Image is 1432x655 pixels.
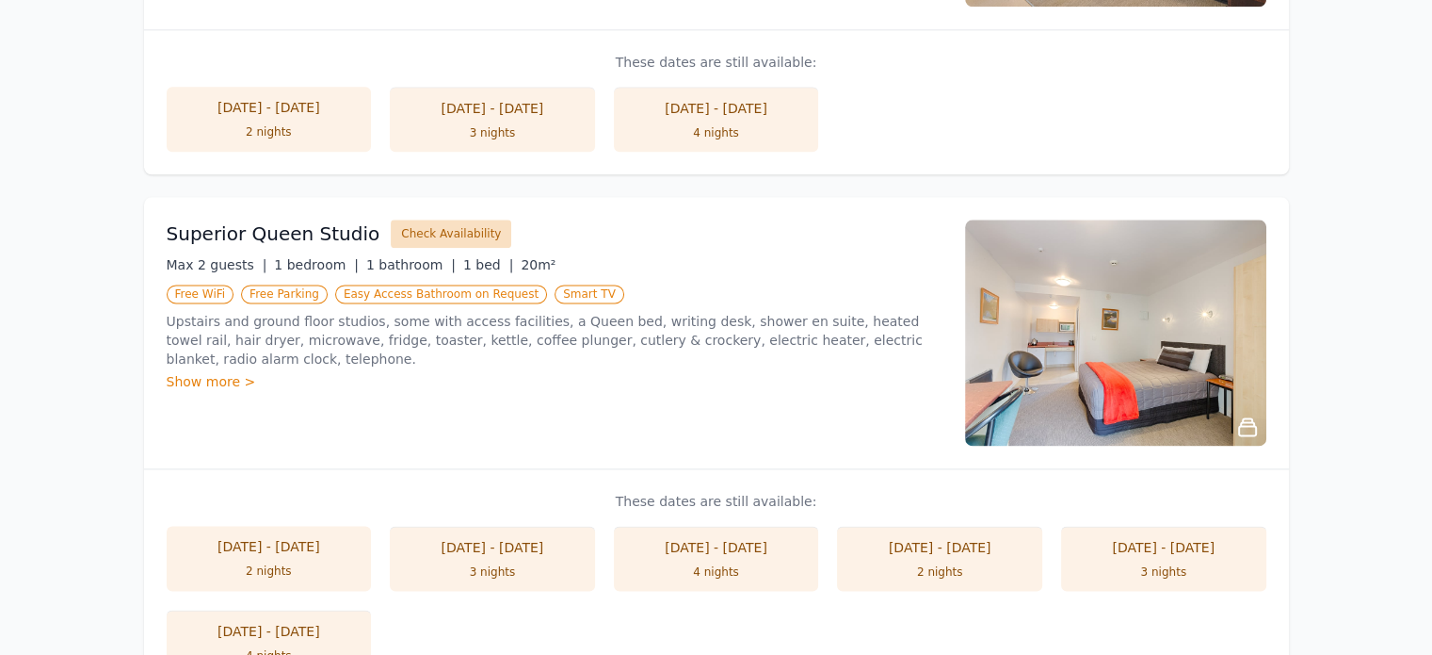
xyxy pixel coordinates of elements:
div: 2 nights [856,565,1023,580]
div: 3 nights [1080,565,1247,580]
div: [DATE] - [DATE] [409,538,576,557]
div: 2 nights [185,564,353,579]
span: 20m² [521,257,555,272]
button: Check Availability [391,220,511,248]
div: [DATE] - [DATE] [409,99,576,118]
div: 2 nights [185,124,353,139]
span: 1 bathroom | [366,257,456,272]
span: Free Parking [241,285,328,303]
div: 4 nights [633,125,800,140]
span: Smart TV [555,285,624,303]
span: Free WiFi [167,285,234,303]
div: [DATE] - [DATE] [185,622,353,641]
div: [DATE] - [DATE] [185,98,353,117]
div: [DATE] - [DATE] [856,538,1023,557]
div: [DATE] - [DATE] [633,99,800,118]
div: 3 nights [409,125,576,140]
div: Show more > [167,372,942,391]
span: Easy Access Bathroom on Request [335,285,547,303]
span: 1 bedroom | [274,257,359,272]
span: 1 bed | [463,257,513,272]
div: [DATE] - [DATE] [185,537,353,556]
p: These dates are still available: [167,492,1266,511]
span: Max 2 guests | [167,257,267,272]
div: 4 nights [633,565,800,580]
p: These dates are still available: [167,53,1266,72]
div: [DATE] - [DATE] [633,538,800,557]
p: Upstairs and ground floor studios, some with access facilities, a Queen bed, writing desk, shower... [167,312,942,368]
h3: Superior Queen Studio [167,221,380,247]
div: [DATE] - [DATE] [1080,538,1247,557]
div: 3 nights [409,565,576,580]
